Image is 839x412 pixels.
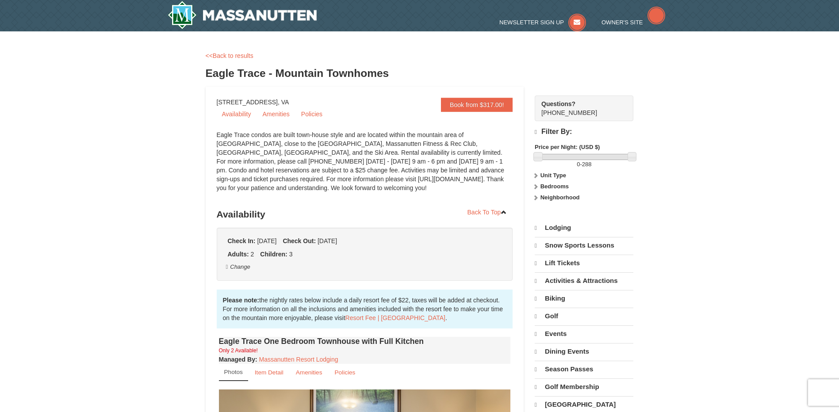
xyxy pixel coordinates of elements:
small: Item Detail [255,369,283,376]
a: Golf [535,308,633,324]
small: Photos [224,369,243,375]
a: Policies [329,364,361,381]
strong: Please note: [223,297,259,304]
span: 2 [251,251,254,258]
strong: Price per Night: (USD $) [535,144,600,150]
a: Massanutten Resort Lodging [259,356,338,363]
a: Back To Top [462,206,513,219]
a: Lodging [535,220,633,236]
button: Change [226,262,251,272]
label: - [535,160,633,169]
a: Newsletter Sign Up [499,19,586,26]
strong: Check In: [228,237,256,244]
strong: Questions? [541,100,575,107]
strong: Check Out: [283,237,316,244]
h3: Eagle Trace - Mountain Townhomes [206,65,634,82]
strong: Neighborhood [540,194,580,201]
a: Owner's Site [601,19,665,26]
a: Book from $317.00! [441,98,513,112]
span: Newsletter Sign Up [499,19,564,26]
span: Owner's Site [601,19,643,26]
div: the nightly rates below include a daily resort fee of $22, taxes will be added at checkout. For m... [217,290,513,328]
span: 0 [577,161,580,168]
small: Amenities [296,369,322,376]
a: Resort Fee | [GEOGRAPHIC_DATA] [345,314,445,321]
a: Dining Events [535,343,633,360]
strong: Adults: [228,251,249,258]
a: Golf Membership [535,378,633,395]
a: Policies [296,107,328,121]
span: [PHONE_NUMBER] [541,99,617,116]
strong: Unit Type [540,172,566,179]
a: Massanutten Resort [168,1,317,29]
strong: : [219,356,257,363]
span: 288 [582,161,592,168]
a: Snow Sports Lessons [535,237,633,254]
a: Amenities [290,364,328,381]
a: Item Detail [249,364,289,381]
a: Lift Tickets [535,255,633,271]
span: [DATE] [318,237,337,244]
h4: Eagle Trace One Bedroom Townhouse with Full Kitchen [219,337,511,346]
a: <<Back to results [206,52,253,59]
a: Amenities [257,107,295,121]
div: Eagle Trace condos are built town-house style and are located within the mountain area of [GEOGRA... [217,130,513,201]
h4: Filter By: [535,128,633,136]
a: Events [535,325,633,342]
a: Photos [219,364,248,381]
span: [DATE] [257,237,276,244]
h3: Availability [217,206,513,223]
a: Biking [535,290,633,307]
img: Massanutten Resort Logo [168,1,317,29]
a: Activities & Attractions [535,272,633,289]
a: Season Passes [535,361,633,378]
a: Availability [217,107,257,121]
small: Only 2 Available! [219,347,258,354]
strong: Children: [260,251,287,258]
strong: Bedrooms [540,183,569,190]
span: 3 [289,251,293,258]
span: Managed By [219,356,255,363]
small: Policies [334,369,355,376]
